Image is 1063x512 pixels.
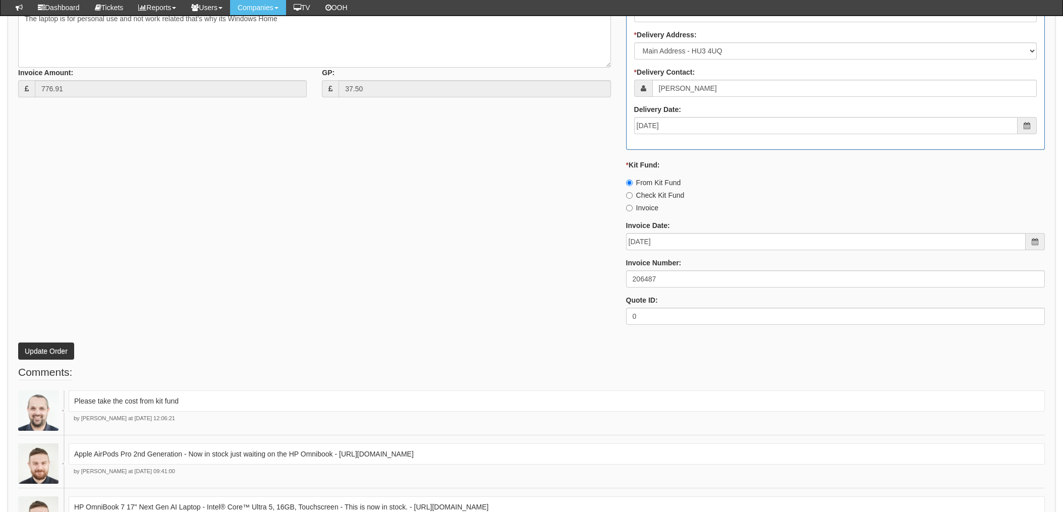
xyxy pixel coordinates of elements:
[18,390,59,431] img: James Kaye
[626,180,633,186] input: From Kit Fund
[18,443,59,484] img: Brad Guiness
[626,295,658,305] label: Quote ID:
[74,502,1039,512] p: HP OmniBook 7 17" Next Gen AI Laptop - Intel® Core™ Ultra 5, 16GB, Touchscreen - This is now in s...
[626,220,670,231] label: Invoice Date:
[634,30,697,40] label: Delivery Address:
[626,190,685,200] label: Check Kit Fund
[626,203,658,213] label: Invoice
[18,343,74,360] button: Update Order
[69,415,1045,423] p: by [PERSON_NAME] at [DATE] 12:06:21
[626,192,633,199] input: Check Kit Fund
[18,10,611,68] textarea: The laptop is for personal use and not work related that's why its Windows Home
[18,365,72,380] legend: Comments:
[74,396,1039,406] p: Please take the cost from kit fund
[626,258,682,268] label: Invoice Number:
[626,178,681,188] label: From Kit Fund
[626,205,633,211] input: Invoice
[69,468,1045,476] p: by [PERSON_NAME] at [DATE] 09:41:00
[322,68,334,78] label: GP:
[626,160,660,170] label: Kit Fund:
[18,68,73,78] label: Invoice Amount:
[634,104,681,115] label: Delivery Date:
[74,449,1039,459] p: Apple AirPods Pro 2nd Generation - Now in stock just waiting on the HP Omnibook - [URL][DOMAIN_NAME]
[634,67,695,77] label: Delivery Contact:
